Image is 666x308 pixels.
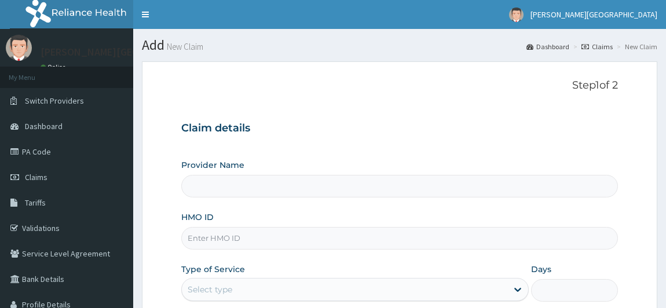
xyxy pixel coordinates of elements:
[181,211,214,223] label: HMO ID
[526,42,569,52] a: Dashboard
[25,96,84,106] span: Switch Providers
[25,197,46,208] span: Tariffs
[181,122,619,135] h3: Claim details
[509,8,524,22] img: User Image
[181,263,245,275] label: Type of Service
[181,159,244,171] label: Provider Name
[614,42,657,52] li: New Claim
[41,63,68,71] a: Online
[142,38,657,53] h1: Add
[6,35,32,61] img: User Image
[530,9,657,20] span: [PERSON_NAME][GEOGRAPHIC_DATA]
[581,42,613,52] a: Claims
[164,42,203,51] small: New Claim
[531,263,551,275] label: Days
[25,172,47,182] span: Claims
[25,121,63,131] span: Dashboard
[188,284,232,295] div: Select type
[181,227,619,250] input: Enter HMO ID
[41,47,212,57] p: [PERSON_NAME][GEOGRAPHIC_DATA]
[181,79,619,92] p: Step 1 of 2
